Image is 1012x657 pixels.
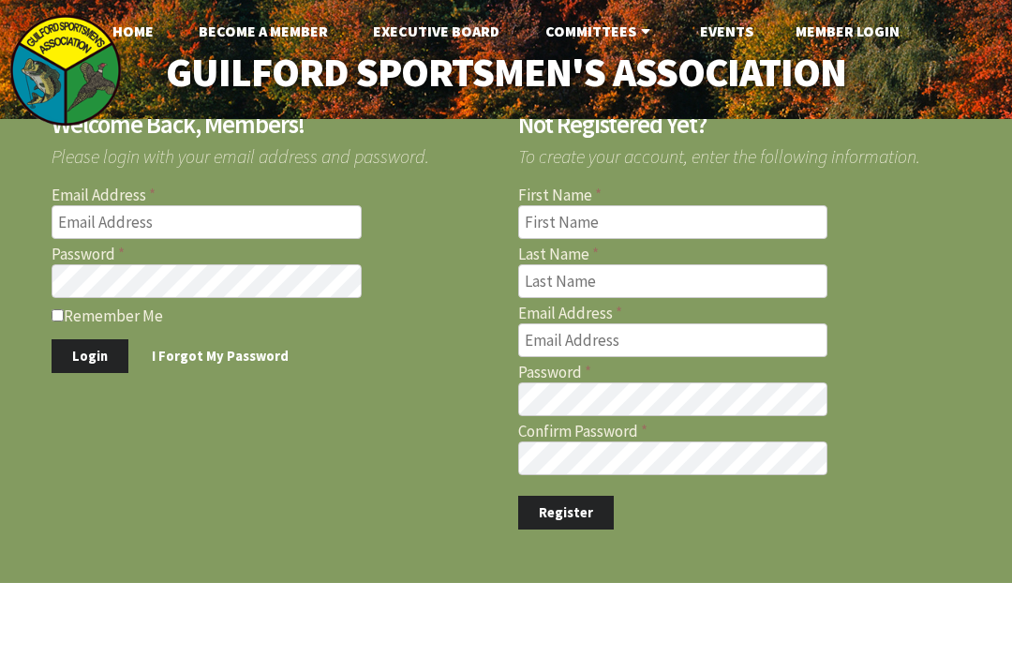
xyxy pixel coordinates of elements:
[131,37,881,107] a: Guilford Sportsmen's Association
[97,12,169,50] a: Home
[52,306,495,324] label: Remember Me
[518,112,961,138] h2: Not Registered Yet?
[9,14,122,127] img: logo_sm.png
[518,138,961,166] span: To create your account, enter the following information.
[52,205,362,239] input: Email Address
[184,12,343,50] a: Become A Member
[518,365,961,381] label: Password
[518,187,961,203] label: First Name
[518,306,961,321] label: Email Address
[530,12,670,50] a: Committees
[358,12,514,50] a: Executive Board
[685,12,768,50] a: Events
[52,112,495,138] h2: Welcome Back, Members!
[518,264,828,298] input: Last Name
[518,205,828,239] input: First Name
[518,323,828,357] input: Email Address
[518,496,614,530] button: Register
[52,187,495,203] label: Email Address
[52,138,495,166] span: Please login with your email address and password.
[518,424,961,440] label: Confirm Password
[52,246,495,262] label: Password
[131,339,309,374] a: I Forgot My Password
[518,246,961,262] label: Last Name
[52,309,64,321] input: Remember Me
[52,339,128,374] button: Login
[781,12,915,50] a: Member Login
